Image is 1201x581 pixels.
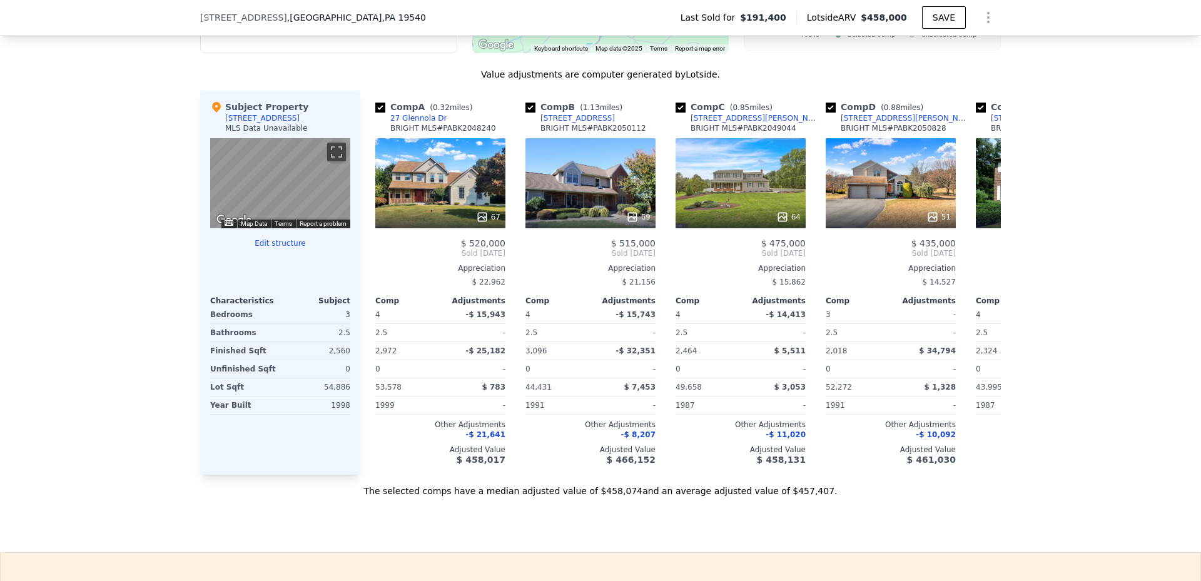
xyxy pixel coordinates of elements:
div: Comp B [525,101,627,113]
div: BRIGHT MLS # PABK2050828 [841,123,946,133]
div: Adjusted Value [525,445,656,455]
span: Lotside ARV [807,11,861,24]
span: -$ 25,182 [465,346,505,355]
div: Comp D [826,101,928,113]
span: 0 [976,365,981,373]
div: 2.5 [976,324,1038,341]
div: [STREET_ADDRESS] [991,113,1065,123]
div: Other Adjustments [676,420,806,430]
div: Appreciation [826,263,956,273]
span: 3,096 [525,346,547,355]
span: $ 1,328 [925,383,956,392]
span: $ 15,862 [773,278,806,286]
span: $ 520,000 [461,238,505,248]
div: Map [210,138,350,228]
span: Sold [DATE] [826,248,956,258]
span: $ 458,017 [457,455,505,465]
a: 27 Glennola Dr [375,113,447,123]
a: Terms (opens in new tab) [650,45,667,52]
div: Unfinished Sqft [210,360,278,378]
div: [STREET_ADDRESS][PERSON_NAME] [691,113,821,123]
span: ( miles) [876,103,928,112]
div: Adjusted Value [976,445,1106,455]
div: - [743,324,806,341]
div: 27 Glennola Dr [390,113,447,123]
span: ( miles) [425,103,477,112]
span: ( miles) [725,103,778,112]
div: Other Adjustments [375,420,505,430]
div: Lot Sqft [210,378,278,396]
span: -$ 14,413 [766,310,806,319]
span: , PA 19540 [382,13,426,23]
div: - [443,397,505,414]
div: Other Adjustments [525,420,656,430]
div: 2.5 [375,324,438,341]
span: $ 34,794 [919,346,956,355]
a: [STREET_ADDRESS] [525,113,615,123]
div: 69 [626,211,651,223]
div: Other Adjustments [976,420,1106,430]
div: BRIGHT MLS # PABK2049044 [691,123,796,133]
div: - [593,324,656,341]
span: 0 [525,365,530,373]
img: Google [475,37,517,53]
span: ( miles) [575,103,627,112]
span: -$ 11,020 [766,430,806,439]
span: $ 475,000 [761,238,806,248]
div: 54,886 [283,378,350,396]
div: 2.5 [676,324,738,341]
div: 2,560 [283,342,350,360]
div: 1998 [283,397,350,414]
span: $ 21,156 [622,278,656,286]
div: Bathrooms [210,324,278,341]
span: -$ 10,092 [916,430,956,439]
span: -$ 32,351 [616,346,656,355]
span: $ 461,030 [907,455,956,465]
div: Adjustments [891,296,956,306]
div: - [893,306,956,323]
span: 2,972 [375,346,397,355]
div: 1999 [375,397,438,414]
button: Edit structure [210,238,350,248]
div: Appreciation [676,263,806,273]
span: 43,995 [976,383,1002,392]
div: 1991 [826,397,888,414]
div: Appreciation [976,263,1106,273]
button: Show Options [976,5,1001,30]
span: $ 3,053 [774,383,806,392]
span: 0.32 [433,103,450,112]
span: $ 435,000 [911,238,956,248]
div: - [893,324,956,341]
span: Sold [DATE] [676,248,806,258]
div: The selected comps have a median adjusted value of $458,074 and an average adjusted value of $457... [200,475,1001,497]
div: 1987 [676,397,738,414]
span: $ 22,962 [472,278,505,286]
div: Comp A [375,101,477,113]
div: Adjusted Value [375,445,505,455]
div: [STREET_ADDRESS][PERSON_NAME] [841,113,971,123]
span: $ 466,152 [607,455,656,465]
div: - [893,397,956,414]
div: 67 [476,211,500,223]
div: Comp [375,296,440,306]
span: Sold [DATE] [976,248,1106,258]
span: $ 515,000 [611,238,656,248]
span: -$ 21,641 [465,430,505,439]
span: Sold [DATE] [525,248,656,258]
div: 64 [776,211,801,223]
div: Subject [280,296,350,306]
div: 3 [283,306,350,323]
span: 0.85 [732,103,749,112]
span: $ 783 [482,383,505,392]
div: 1991 [525,397,588,414]
span: Last Sold for [681,11,741,24]
span: $458,000 [861,13,907,23]
div: 51 [926,211,951,223]
div: MLS Data Unavailable [225,123,308,133]
a: Terms (opens in new tab) [275,220,292,227]
span: 2,464 [676,346,697,355]
div: Comp [676,296,741,306]
div: Appreciation [375,263,505,273]
span: 0 [676,365,681,373]
a: Open this area in Google Maps (opens a new window) [213,212,255,228]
